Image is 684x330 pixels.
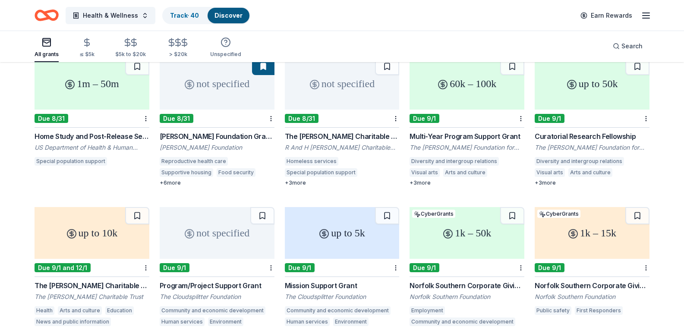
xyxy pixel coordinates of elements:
div: The [PERSON_NAME] Foundation for the Visual Arts [410,143,524,152]
div: 60k – 100k [410,58,524,110]
button: > $20k [167,34,189,62]
div: Arts and culture [443,168,487,177]
a: Home [35,5,59,25]
div: Due 9/1 [535,114,564,123]
div: not specified [285,58,400,110]
button: Health & Wellness [66,7,155,24]
button: Track· 40Discover [162,7,250,24]
a: 60k – 100kDue 9/1Multi-Year Program Support GrantThe [PERSON_NAME] Foundation for the Visual Arts... [410,58,524,186]
div: CyberGrants [412,210,455,218]
div: 1k – 50k [410,207,524,259]
div: Visual arts [410,168,440,177]
div: Community and economic development [285,306,391,315]
div: Norfolk Southern Corporate Giving: Thriving Communities Grant Program [410,280,524,291]
div: [PERSON_NAME] Foundation Grants [160,131,274,141]
div: up to 5k [285,207,400,259]
div: Multi-Year Program Support Grant [410,131,524,141]
div: Education [105,306,134,315]
div: Environment [208,317,243,326]
div: Due 8/31 [285,114,318,123]
span: Health & Wellness [83,10,138,21]
div: The [PERSON_NAME] Charitable Trust [35,292,149,301]
div: up to 10k [35,207,149,259]
a: 1k – 15kCyberGrantsDue 9/1Norfolk Southern Corporate Giving: Safety-First Grant ProgramNorfolk So... [535,207,649,317]
div: Environment [333,317,369,326]
div: Employment [410,306,445,315]
div: First Responders [575,306,623,315]
div: Due 8/31 [160,114,193,123]
div: + 6 more [160,179,274,186]
div: Diversity and intergroup relations [410,157,499,166]
div: Home Study and Post-Release Services for Unaccompanied Children [35,131,149,141]
div: Public safety [535,306,571,315]
div: Visual arts [535,168,565,177]
div: Arts and culture [568,168,612,177]
div: The [PERSON_NAME] Charitable Trust [285,131,400,141]
div: not specified [160,207,274,259]
div: All grants [35,51,59,58]
div: Due 9/1 [535,263,564,272]
div: Special population support [35,157,107,166]
div: Unspecified [210,51,241,58]
div: Arts and culture [58,306,102,315]
div: Special population support [285,168,357,177]
div: > $20k [167,51,189,58]
div: Mission Support Grant [285,280,400,291]
div: not specified [160,58,274,110]
div: Norfolk Southern Foundation [410,292,524,301]
div: Food security [217,168,255,177]
div: Due 9/1 [410,114,439,123]
button: All grants [35,34,59,62]
a: up to 50kDue 9/1Curatorial Research FellowshipThe [PERSON_NAME] Foundation for the Visual ArtsDiv... [535,58,649,186]
div: Due 9/1 and 12/1 [35,263,91,272]
div: 1m – 50m [35,58,149,110]
div: Supportive housing [160,168,213,177]
a: 1m – 50mDue 8/31Home Study and Post-Release Services for Unaccompanied ChildrenUS Department of H... [35,58,149,168]
div: The Cloudsplitter Foundation [285,292,400,301]
a: not specifiedDue 8/31The [PERSON_NAME] Charitable TrustR And H [PERSON_NAME] Charitable TrustHome... [285,58,400,186]
div: [PERSON_NAME] Foundation [160,143,274,152]
button: ≤ $5k [79,34,95,62]
button: Unspecified [210,34,241,62]
div: The Cloudsplitter Foundation [160,292,274,301]
div: The [PERSON_NAME] Charitable Trust Grant [35,280,149,291]
a: Discover [214,12,243,19]
span: Search [621,41,643,51]
div: Due 9/1 [410,263,439,272]
button: $5k to $20k [115,34,146,62]
div: Diversity and intergroup relations [535,157,624,166]
div: Norfolk Southern Foundation [535,292,649,301]
a: not specifiedDue 8/31[PERSON_NAME] Foundation Grants[PERSON_NAME] FoundationReproductive health c... [160,58,274,186]
div: Community and economic development [160,306,265,315]
div: CyberGrants [537,210,580,218]
div: Homeless services [285,157,338,166]
div: Reproductive health care [160,157,228,166]
div: Due 9/1 [160,263,189,272]
div: Curatorial Research Fellowship [535,131,649,141]
button: Search [606,38,649,55]
div: 1k – 15k [535,207,649,259]
div: Norfolk Southern Corporate Giving: Safety-First Grant Program [535,280,649,291]
div: $5k to $20k [115,51,146,58]
div: + 3 more [535,179,649,186]
div: Due 8/31 [35,114,68,123]
div: R And H [PERSON_NAME] Charitable Trust [285,143,400,152]
div: The [PERSON_NAME] Foundation for the Visual Arts [535,143,649,152]
div: Program/Project Support Grant [160,280,274,291]
div: Due 9/1 [285,263,315,272]
div: Health [35,306,54,315]
div: Human services [160,317,205,326]
a: Earn Rewards [575,8,637,23]
div: Community and economic development [410,317,515,326]
div: + 3 more [285,179,400,186]
div: up to 50k [535,58,649,110]
div: US Department of Health & Human Services: Administration for Children & Families [35,143,149,152]
a: Track· 40 [170,12,199,19]
div: Human services [285,317,330,326]
div: ≤ $5k [79,51,95,58]
div: + 3 more [410,179,524,186]
div: News and public information [35,317,111,326]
